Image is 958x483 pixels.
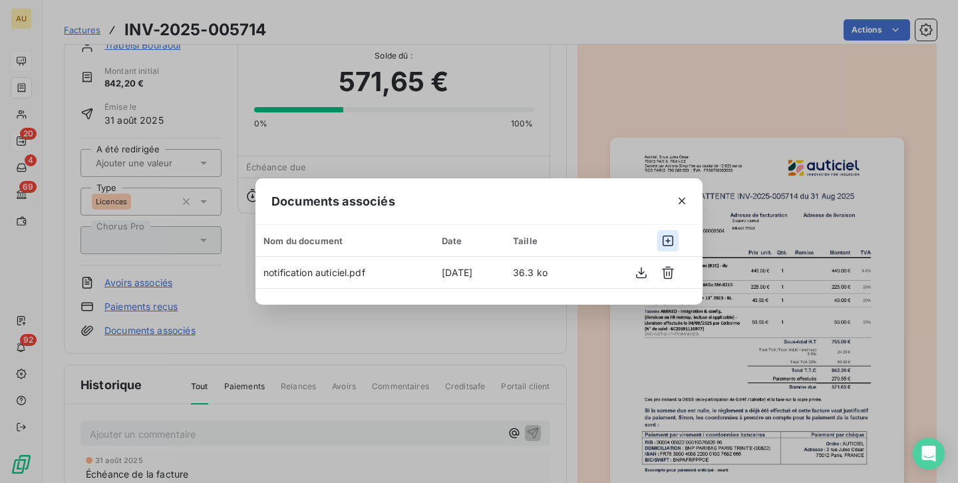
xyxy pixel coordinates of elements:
div: Open Intercom Messenger [913,438,945,470]
span: [DATE] [442,267,473,278]
div: Taille [513,236,573,246]
span: Documents associés [271,192,395,210]
div: Nom du document [263,236,426,246]
div: Date [442,236,497,246]
span: 36.3 ko [513,267,548,278]
span: notification auticiel.pdf [263,267,365,278]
